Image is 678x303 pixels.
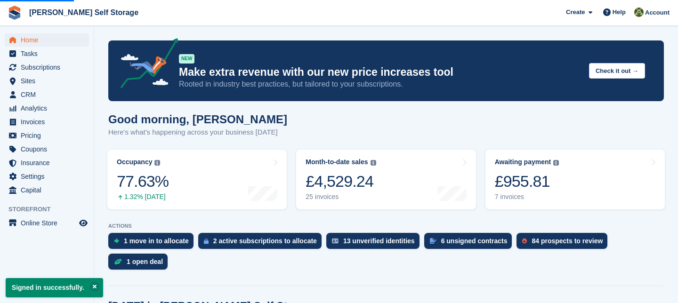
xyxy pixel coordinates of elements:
img: deal-1b604bf984904fb50ccaf53a9ad4b4a5d6e5aea283cecdc64d6e3604feb123c2.svg [114,258,122,265]
img: active_subscription_to_allocate_icon-d502201f5373d7db506a760aba3b589e785aa758c864c3986d89f69b8ff3... [204,238,209,244]
a: menu [5,74,89,88]
a: Awaiting payment £955.81 7 invoices [485,150,665,209]
a: Preview store [78,217,89,229]
div: 77.63% [117,172,169,191]
a: [PERSON_NAME] Self Storage [25,5,142,20]
span: Help [613,8,626,17]
a: menu [5,61,89,74]
a: menu [5,170,89,183]
span: Settings [21,170,77,183]
div: 6 unsigned contracts [441,237,508,245]
a: 1 move in to allocate [108,233,198,254]
span: Sites [21,74,77,88]
img: contract_signature_icon-13c848040528278c33f63329250d36e43548de30e8caae1d1a13099fd9432cc5.svg [430,238,436,244]
a: 6 unsigned contracts [424,233,517,254]
img: Karl [634,8,644,17]
img: price-adjustments-announcement-icon-8257ccfd72463d97f412b2fc003d46551f7dbcb40ab6d574587a9cd5c0d94... [113,38,178,92]
div: Awaiting payment [495,158,551,166]
a: menu [5,183,89,197]
div: Occupancy [117,158,152,166]
div: £4,529.24 [306,172,376,191]
a: menu [5,33,89,47]
a: menu [5,47,89,60]
a: menu [5,129,89,142]
p: Make extra revenue with our new price increases tool [179,65,581,79]
div: 84 prospects to review [532,237,603,245]
button: Check it out → [589,63,645,79]
a: 84 prospects to review [517,233,612,254]
p: Signed in successfully. [6,278,103,297]
div: 1 move in to allocate [124,237,189,245]
a: Month-to-date sales £4,529.24 25 invoices [296,150,476,209]
div: 13 unverified identities [343,237,415,245]
a: menu [5,102,89,115]
div: NEW [179,54,194,64]
a: menu [5,88,89,101]
a: Occupancy 77.63% 1.32% [DATE] [107,150,287,209]
span: Tasks [21,47,77,60]
img: stora-icon-8386f47178a22dfd0bd8f6a31ec36ba5ce8667c1dd55bd0f319d3a0aa187defe.svg [8,6,22,20]
div: 2 active subscriptions to allocate [213,237,317,245]
img: prospect-51fa495bee0391a8d652442698ab0144808aea92771e9ea1ae160a38d050c398.svg [522,238,527,244]
span: CRM [21,88,77,101]
div: 25 invoices [306,193,376,201]
span: Coupons [21,143,77,156]
img: icon-info-grey-7440780725fd019a000dd9b08b2336e03edf1995a4989e88bcd33f0948082b44.svg [553,160,559,166]
span: Insurance [21,156,77,169]
a: menu [5,143,89,156]
img: move_ins_to_allocate_icon-fdf77a2bb77ea45bf5b3d319d69a93e2d87916cf1d5bf7949dd705db3b84f3ca.svg [114,238,119,244]
p: Here's what's happening across your business [DATE] [108,127,287,138]
span: Capital [21,183,77,197]
span: Home [21,33,77,47]
p: Rooted in industry best practices, but tailored to your subscriptions. [179,79,581,89]
a: 2 active subscriptions to allocate [198,233,326,254]
a: menu [5,216,89,230]
p: ACTIONS [108,223,664,229]
div: 1.32% [DATE] [117,193,169,201]
span: Pricing [21,129,77,142]
span: Online Store [21,216,77,230]
div: £955.81 [495,172,559,191]
a: menu [5,156,89,169]
span: Account [645,8,670,17]
img: verify_identity-adf6edd0f0f0b5bbfe63781bf79b02c33cf7c696d77639b501bdc392416b5a36.svg [332,238,339,244]
img: icon-info-grey-7440780725fd019a000dd9b08b2336e03edf1995a4989e88bcd33f0948082b44.svg [154,160,160,166]
span: Create [566,8,585,17]
h1: Good morning, [PERSON_NAME] [108,113,287,126]
div: 7 invoices [495,193,559,201]
a: 1 open deal [108,254,172,274]
span: Storefront [8,205,94,214]
a: menu [5,115,89,128]
span: Analytics [21,102,77,115]
div: Month-to-date sales [306,158,368,166]
img: icon-info-grey-7440780725fd019a000dd9b08b2336e03edf1995a4989e88bcd33f0948082b44.svg [371,160,376,166]
span: Subscriptions [21,61,77,74]
span: Invoices [21,115,77,128]
div: 1 open deal [127,258,163,265]
a: 13 unverified identities [326,233,424,254]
